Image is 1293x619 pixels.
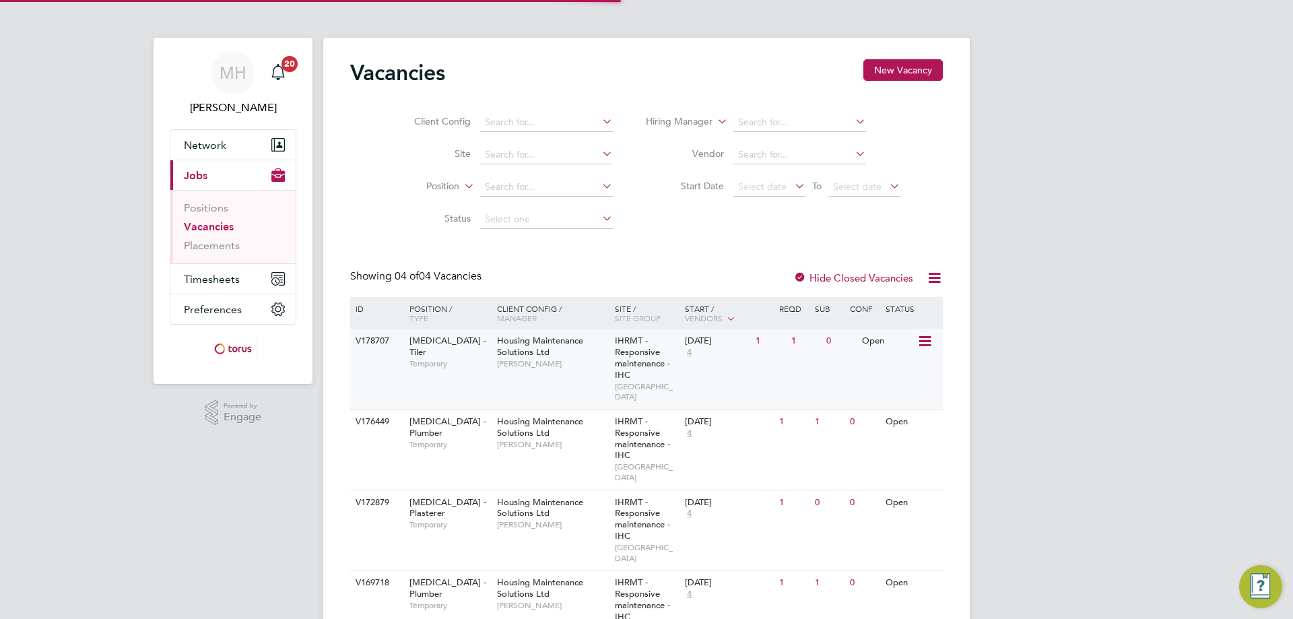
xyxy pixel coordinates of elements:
[1239,565,1282,608] button: Engage Resource Center
[788,329,823,354] div: 1
[833,181,882,193] span: Select date
[615,496,670,542] span: IHRMT - Responsive maintenance - IHC
[480,145,613,164] input: Search for...
[811,297,847,320] div: Sub
[685,577,772,589] div: [DATE]
[685,589,694,600] span: 4
[776,297,811,320] div: Reqd
[497,519,608,530] span: [PERSON_NAME]
[382,180,459,193] label: Position
[847,297,882,320] div: Conf
[184,139,226,152] span: Network
[685,428,694,439] span: 4
[352,329,399,354] div: V178707
[352,490,399,515] div: V172879
[733,113,866,132] input: Search for...
[615,542,679,563] span: [GEOGRAPHIC_DATA]
[184,220,234,233] a: Vacancies
[480,178,613,197] input: Search for...
[205,400,262,426] a: Powered byEngage
[170,190,296,263] div: Jobs
[352,410,399,434] div: V176449
[811,571,847,595] div: 1
[882,490,941,515] div: Open
[393,212,471,224] label: Status
[882,571,941,595] div: Open
[685,416,772,428] div: [DATE]
[847,571,882,595] div: 0
[808,177,826,195] span: To
[685,313,723,323] span: Vendors
[685,347,694,358] span: 4
[170,130,296,160] button: Network
[409,519,490,530] span: Temporary
[733,145,866,164] input: Search for...
[811,490,847,515] div: 0
[184,273,240,286] span: Timesheets
[409,439,490,450] span: Temporary
[184,201,228,214] a: Positions
[882,410,941,434] div: Open
[738,181,787,193] span: Select date
[350,59,445,86] h2: Vacancies
[497,496,583,519] span: Housing Maintenance Solutions Ltd
[497,358,608,369] span: [PERSON_NAME]
[170,264,296,294] button: Timesheets
[265,51,292,94] a: 20
[497,577,583,599] span: Housing Maintenance Solutions Ltd
[793,271,913,284] label: Hide Closed Vacancies
[409,358,490,369] span: Temporary
[409,416,486,438] span: [MEDICAL_DATA] - Plumber
[685,497,772,509] div: [DATE]
[480,113,613,132] input: Search for...
[352,571,399,595] div: V169718
[395,269,419,283] span: 04 of
[409,600,490,611] span: Temporary
[409,577,486,599] span: [MEDICAL_DATA] - Plumber
[184,303,242,316] span: Preferences
[882,297,941,320] div: Status
[393,148,471,160] label: Site
[646,180,724,192] label: Start Date
[170,338,296,360] a: Go to home page
[497,335,583,358] span: Housing Maintenance Solutions Ltd
[611,297,682,329] div: Site /
[847,490,882,515] div: 0
[409,496,486,519] span: [MEDICAL_DATA] - Plasterer
[863,59,943,81] button: New Vacancy
[776,571,811,595] div: 1
[497,600,608,611] span: [PERSON_NAME]
[224,412,261,423] span: Engage
[393,115,471,127] label: Client Config
[847,410,882,434] div: 0
[209,338,257,360] img: torus-logo-retina.png
[752,329,787,354] div: 1
[480,210,613,229] input: Select one
[685,508,694,519] span: 4
[154,38,312,384] nav: Main navigation
[685,335,749,347] div: [DATE]
[170,100,296,116] span: Mark Haley
[615,381,679,402] span: [GEOGRAPHIC_DATA]
[497,313,537,323] span: Manager
[615,335,670,381] span: IHRMT - Responsive maintenance - IHC
[409,313,428,323] span: Type
[615,416,670,461] span: IHRMT - Responsive maintenance - IHC
[615,313,661,323] span: Site Group
[281,56,298,72] span: 20
[170,294,296,324] button: Preferences
[646,148,724,160] label: Vendor
[170,160,296,190] button: Jobs
[350,269,484,284] div: Showing
[776,410,811,434] div: 1
[494,297,611,329] div: Client Config /
[497,416,583,438] span: Housing Maintenance Solutions Ltd
[409,335,486,358] span: [MEDICAL_DATA] - Tiler
[184,239,240,252] a: Placements
[170,51,296,116] a: MH[PERSON_NAME]
[682,297,776,331] div: Start /
[220,64,246,82] span: MH
[823,329,858,354] div: 0
[399,297,494,329] div: Position /
[615,461,679,482] span: [GEOGRAPHIC_DATA]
